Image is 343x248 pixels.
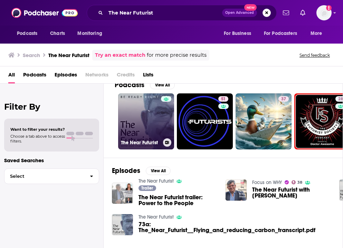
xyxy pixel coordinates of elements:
span: Charts [50,29,65,38]
span: New [244,4,257,11]
a: PodcastsView All [115,81,175,89]
button: Show profile menu [316,5,332,20]
span: Credits [117,69,135,83]
a: All [8,69,15,83]
button: open menu [306,27,331,40]
a: 38 [292,180,303,184]
span: Choose a tab above to access filters. [10,134,65,144]
a: 37 [236,93,292,149]
button: View All [146,167,171,175]
span: For Podcasters [264,29,297,38]
button: open menu [12,27,46,40]
span: for more precise results [147,51,207,59]
h2: Podcasts [115,81,144,89]
a: The Near Futurist [118,93,174,149]
img: The Near Futurist with Guy Clapperton [226,180,247,201]
button: open menu [259,27,307,40]
h3: The Near Futurist [121,140,160,146]
h3: Search [23,52,40,58]
a: 51 [177,93,233,149]
svg: Add a profile image [326,5,332,11]
a: Show notifications dropdown [280,7,292,19]
span: 28 [338,96,343,103]
span: Trailer [141,186,153,190]
div: Search podcasts, credits, & more... [87,5,277,21]
button: open menu [219,27,260,40]
a: 51 [218,96,228,102]
img: User Profile [316,5,332,20]
span: 51 [221,96,226,103]
h2: Episodes [112,166,140,175]
a: 37 [278,96,289,102]
a: Charts [46,27,69,40]
a: The Near Futurist [139,178,174,184]
button: Select [4,168,99,184]
img: 73a: The_Near_Futurist__Flying_and_reducing_carbon_transcript.pdf [112,214,133,235]
h3: The Near Futurist [48,52,89,58]
p: Saved Searches [4,157,99,164]
a: 73a: The_Near_Futurist__Flying_and_reducing_carbon_transcript.pdf [139,221,315,233]
button: open menu [73,27,111,40]
span: More [311,29,322,38]
button: Send feedback [297,52,332,58]
span: Select [4,174,84,178]
span: Networks [85,69,108,83]
img: Podchaser - Follow, Share and Rate Podcasts [11,6,78,19]
a: The Near Futurist [139,214,174,220]
span: For Business [224,29,251,38]
input: Search podcasts, credits, & more... [106,7,222,18]
h2: Filter By [4,102,99,112]
button: Open AdvancedNew [222,9,257,17]
span: The Near Futurist with [PERSON_NAME] [252,187,331,199]
a: Try an exact match [95,51,145,59]
a: Lists [143,69,153,83]
a: Show notifications dropdown [297,7,308,19]
span: 38 [297,181,302,184]
span: Logged in as AlkaNara [316,5,332,20]
span: Podcasts [17,29,37,38]
span: Open Advanced [225,11,254,15]
a: Focus on WHY [252,180,282,185]
span: 37 [281,96,286,103]
img: The Near Futurist trailer: Power to the People [112,183,133,204]
a: Episodes [55,69,77,83]
span: Monitoring [77,29,102,38]
button: View All [150,81,175,89]
a: The Near Futurist trailer: Power to the People [139,194,217,206]
span: Want to filter your results? [10,127,65,132]
a: EpisodesView All [112,166,171,175]
a: Podcasts [23,69,46,83]
a: The Near Futurist with Guy Clapperton [252,187,331,199]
